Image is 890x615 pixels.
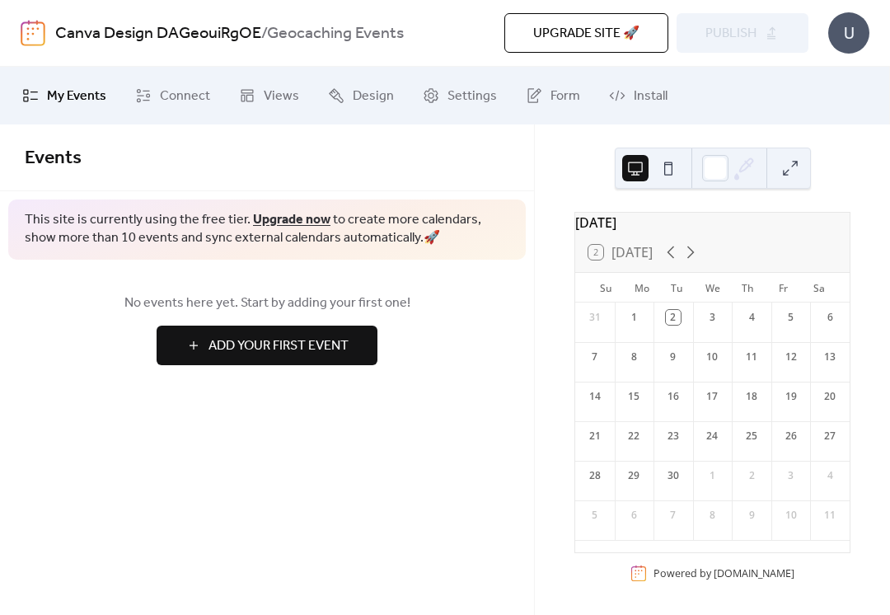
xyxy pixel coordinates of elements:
div: Mo [624,273,659,303]
span: Views [264,87,299,106]
div: Powered by [653,566,794,580]
div: We [695,273,730,303]
a: Upgrade now [253,207,330,232]
div: 28 [588,468,602,483]
div: 10 [705,350,719,364]
div: 2 [666,310,681,325]
a: Design [316,73,406,118]
div: Sa [801,273,836,303]
b: / [261,18,267,49]
div: 1 [705,468,719,483]
span: Form [550,87,580,106]
a: Canva Design DAGeouiRgOE [55,18,261,49]
span: Add Your First Event [208,336,349,356]
div: 17 [705,389,719,404]
div: 6 [626,508,641,523]
span: Connect [160,87,210,106]
span: Upgrade site 🚀 [533,24,639,44]
div: [DATE] [575,213,850,232]
div: 9 [744,508,759,523]
div: 9 [666,350,681,364]
a: [DOMAIN_NAME] [714,566,794,580]
b: Geocaching Events [267,18,404,49]
button: Add Your First Event [157,326,377,365]
span: My Events [47,87,106,106]
div: 12 [784,350,799,364]
span: Events [25,140,82,176]
span: This site is currently using the free tier. to create more calendars, show more than 10 events an... [25,211,509,248]
button: Upgrade site 🚀 [504,13,668,53]
div: 11 [744,350,759,364]
div: 8 [705,508,719,523]
a: Connect [123,73,222,118]
a: Settings [410,73,509,118]
div: Tu [659,273,695,303]
div: 16 [666,389,681,404]
div: 20 [822,389,837,404]
div: 6 [822,310,837,325]
a: Add Your First Event [25,326,509,365]
div: 13 [822,350,837,364]
div: 3 [705,310,719,325]
div: Th [730,273,766,303]
div: 24 [705,429,719,444]
div: 26 [784,429,799,444]
div: 15 [626,389,641,404]
div: 19 [784,389,799,404]
div: 21 [588,429,602,444]
img: logo [21,20,45,46]
div: 3 [784,468,799,483]
div: 7 [666,508,681,523]
div: Fr [766,273,801,303]
div: 7 [588,350,602,364]
div: Su [588,273,624,303]
span: Install [634,87,667,106]
a: Form [513,73,593,118]
span: No events here yet. Start by adding your first one! [25,293,509,313]
div: 5 [784,310,799,325]
div: 4 [744,310,759,325]
div: 1 [626,310,641,325]
div: 23 [666,429,681,444]
div: 22 [626,429,641,444]
div: 25 [744,429,759,444]
div: 31 [588,310,602,325]
div: 30 [666,468,681,483]
div: 10 [784,508,799,523]
div: 4 [822,468,837,483]
a: Views [227,73,311,118]
div: 11 [822,508,837,523]
div: 5 [588,508,602,523]
div: 14 [588,389,602,404]
div: 29 [626,468,641,483]
a: My Events [10,73,119,118]
div: 18 [744,389,759,404]
div: 8 [626,350,641,364]
div: 27 [822,429,837,444]
div: U [828,12,869,54]
a: Install [597,73,680,118]
div: 2 [744,468,759,483]
span: Settings [447,87,497,106]
span: Design [353,87,394,106]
